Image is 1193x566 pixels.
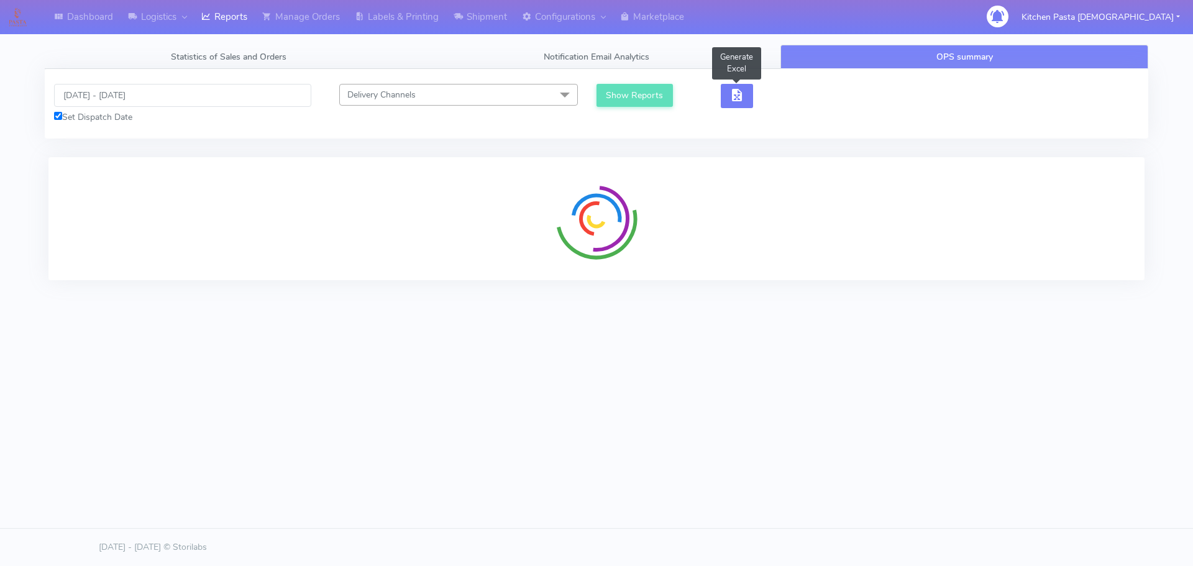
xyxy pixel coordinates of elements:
[54,111,311,124] div: Set Dispatch Date
[596,84,673,107] button: Show Reports
[54,84,311,107] input: Pick the Daterange
[45,45,1148,69] ul: Tabs
[550,172,643,265] img: spinner-radial.svg
[347,89,416,101] span: Delivery Channels
[936,51,993,63] span: OPS summary
[544,51,649,63] span: Notification Email Analytics
[171,51,286,63] span: Statistics of Sales and Orders
[1012,4,1189,30] button: Kitchen Pasta [DEMOGRAPHIC_DATA]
